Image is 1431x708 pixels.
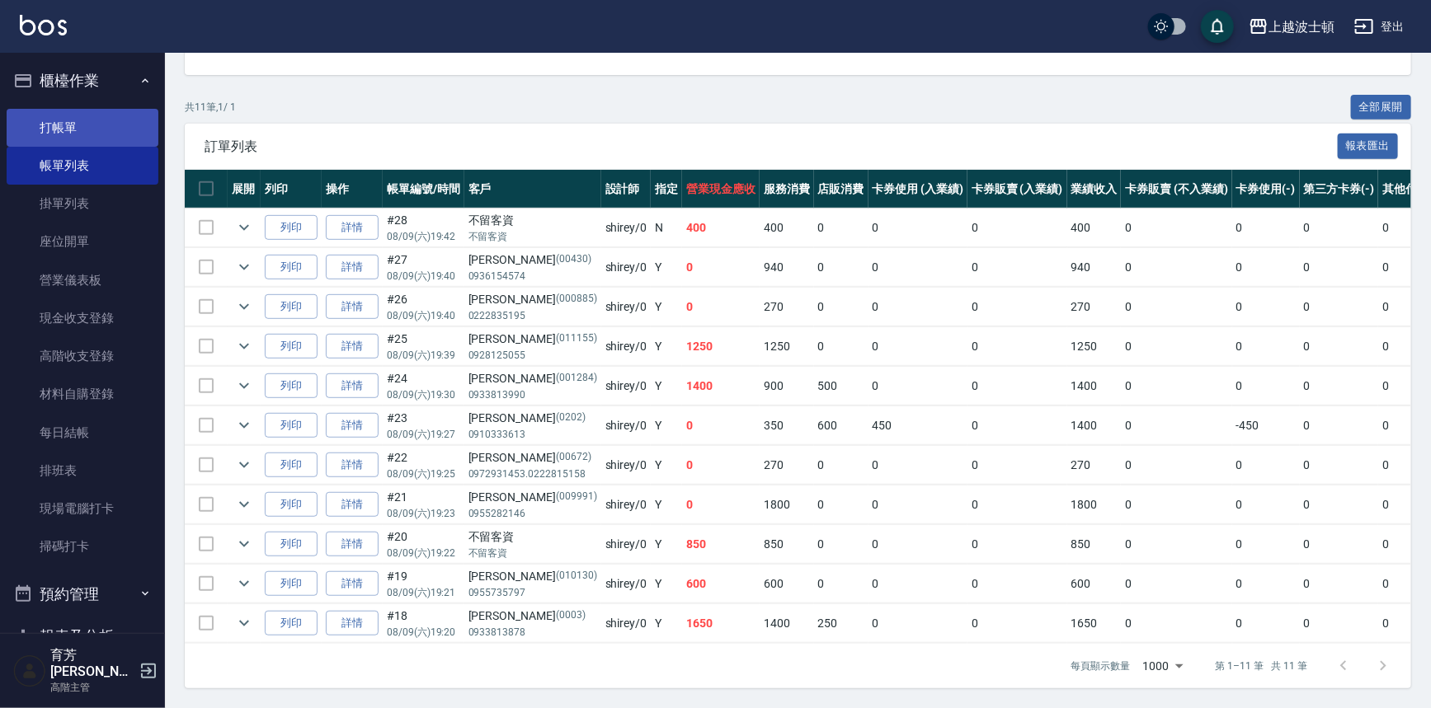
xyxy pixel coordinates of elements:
[468,528,597,546] div: 不留客資
[1071,659,1130,673] p: 每頁顯示數量
[1232,170,1300,209] th: 卡券使用(-)
[7,299,158,337] a: 現金收支登錄
[1067,170,1122,209] th: 業績收入
[387,269,460,284] p: 08/09 (六) 19:40
[760,406,814,445] td: 350
[7,452,158,490] a: 排班表
[682,565,760,603] td: 600
[760,367,814,406] td: 900
[383,170,464,209] th: 帳單編號/時間
[814,327,868,366] td: 0
[383,367,464,406] td: #24
[383,406,464,445] td: #23
[232,373,257,398] button: expand row
[1232,288,1300,326] td: 0
[651,327,682,366] td: Y
[760,446,814,485] td: 270
[468,387,597,402] p: 0933813990
[1121,367,1231,406] td: 0
[1269,16,1335,37] div: 上越波士頓
[1067,248,1122,287] td: 940
[967,327,1067,366] td: 0
[760,525,814,564] td: 850
[760,248,814,287] td: 940
[265,215,318,241] button: 列印
[383,209,464,247] td: #28
[651,406,682,445] td: Y
[265,532,318,557] button: 列印
[387,467,460,481] p: 08/09 (六) 19:25
[868,367,968,406] td: 0
[967,406,1067,445] td: 0
[1121,565,1231,603] td: 0
[205,138,1338,155] span: 訂單列表
[1121,446,1231,485] td: 0
[601,565,652,603] td: shirey /0
[1067,604,1122,643] td: 1650
[682,446,760,485] td: 0
[7,573,158,616] button: 預約管理
[228,170,261,209] th: 展開
[967,565,1067,603] td: 0
[1232,406,1300,445] td: -450
[682,288,760,326] td: 0
[556,370,597,387] p: (001284)
[556,568,597,585] p: (010130)
[468,410,597,427] div: [PERSON_NAME]
[7,261,158,299] a: 營業儀表板
[7,223,158,260] a: 座位開單
[232,255,257,279] button: expand row
[814,248,868,287] td: 0
[265,373,318,399] button: 列印
[760,327,814,366] td: 1250
[556,449,591,467] p: (00672)
[1121,288,1231,326] td: 0
[967,248,1067,287] td: 0
[1232,327,1300,366] td: 0
[1242,10,1341,44] button: 上越波士頓
[868,327,968,366] td: 0
[868,170,968,209] th: 卡券使用 (入業績)
[967,170,1067,209] th: 卡券販賣 (入業績)
[326,215,379,241] a: 詳情
[1201,10,1234,43] button: save
[1300,209,1379,247] td: 0
[601,209,652,247] td: shirey /0
[265,294,318,320] button: 列印
[387,387,460,402] p: 08/09 (六) 19:30
[760,485,814,524] td: 1800
[468,607,597,625] div: [PERSON_NAME]
[265,611,318,636] button: 列印
[468,331,597,348] div: [PERSON_NAME]
[7,615,158,658] button: 報表及分析
[7,147,158,185] a: 帳單列表
[1300,248,1379,287] td: 0
[556,291,597,308] p: (000885)
[601,288,652,326] td: shirey /0
[1232,209,1300,247] td: 0
[387,625,460,640] p: 08/09 (六) 19:20
[1351,95,1412,120] button: 全部展開
[651,525,682,564] td: Y
[1067,367,1122,406] td: 1400
[601,248,652,287] td: shirey /0
[326,294,379,320] a: 詳情
[265,492,318,518] button: 列印
[760,565,814,603] td: 600
[967,446,1067,485] td: 0
[556,251,591,269] p: (00430)
[7,59,158,102] button: 櫃檯作業
[468,489,597,506] div: [PERSON_NAME]
[232,215,257,240] button: expand row
[682,209,760,247] td: 400
[1300,288,1379,326] td: 0
[1232,604,1300,643] td: 0
[651,604,682,643] td: Y
[13,654,46,687] img: Person
[1232,248,1300,287] td: 0
[601,170,652,209] th: 設計師
[1067,288,1122,326] td: 270
[1300,406,1379,445] td: 0
[232,611,257,635] button: expand row
[1300,525,1379,564] td: 0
